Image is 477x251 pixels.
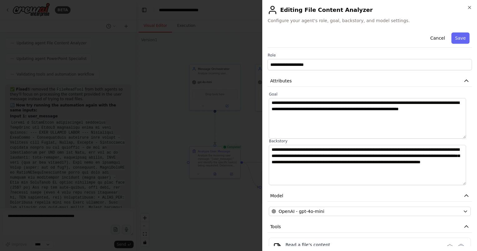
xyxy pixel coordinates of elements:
button: Tools [268,221,472,233]
span: Tools [270,224,281,230]
span: Model [270,193,283,199]
button: Save [451,32,470,44]
span: Configure your agent's role, goal, backstory, and model settings. [268,17,472,24]
button: Model [268,190,472,202]
button: Cancel [426,32,449,44]
h2: Editing File Content Analyzer [268,5,472,15]
label: Goal [269,92,471,97]
span: Attributes [270,78,292,84]
label: Role [268,53,472,58]
span: OpenAI - gpt-4o-mini [278,208,324,214]
div: Read a file's content [285,242,438,248]
label: Backstory [269,139,471,144]
button: OpenAI - gpt-4o-mini [269,207,471,216]
button: Attributes [268,75,472,87]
